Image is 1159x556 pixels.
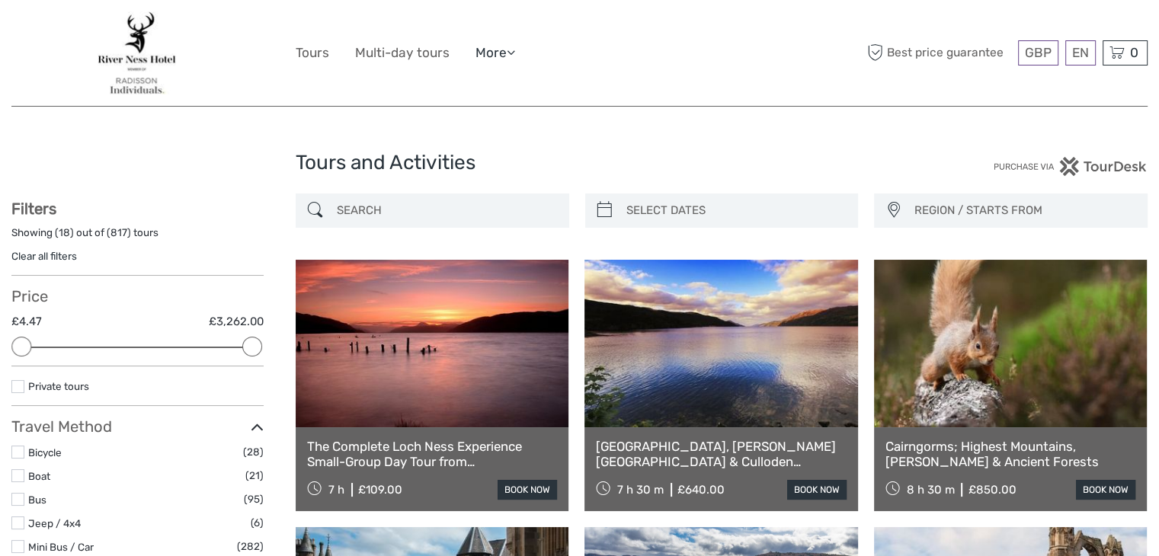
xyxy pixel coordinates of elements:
span: 7 h 30 m [617,483,664,497]
div: £640.00 [677,483,725,497]
input: SEARCH [331,197,562,224]
div: £109.00 [358,483,402,497]
span: (28) [243,443,264,461]
strong: Filters [11,200,56,218]
span: (6) [251,514,264,532]
span: (21) [245,467,264,484]
a: Clear all filters [11,250,77,262]
span: 7 h [328,483,344,497]
label: 18 [59,225,70,240]
a: Private tours [28,380,89,392]
a: Bicycle [28,446,62,459]
a: More [475,42,515,64]
a: Multi-day tours [355,42,450,64]
span: 8 h 30 m [906,483,954,497]
a: [GEOGRAPHIC_DATA], [PERSON_NAME][GEOGRAPHIC_DATA] & Culloden Battlefield [596,439,846,470]
a: Cairngorms; Highest Mountains, [PERSON_NAME] & Ancient Forests [885,439,1135,470]
a: book now [1076,480,1135,500]
span: GBP [1025,45,1052,60]
span: (95) [244,490,264,508]
a: Boat [28,470,50,482]
button: Open LiveChat chat widget [175,24,194,42]
a: Bus [28,494,46,506]
h3: Price [11,287,264,305]
span: (282) [237,538,264,555]
a: book now [498,480,557,500]
label: £4.47 [11,314,42,330]
a: The Complete Loch Ness Experience Small-Group Day Tour from [GEOGRAPHIC_DATA] [307,439,557,470]
a: book now [787,480,847,500]
span: Best price guarantee [863,40,1014,66]
label: £3,262.00 [209,314,264,330]
a: Tours [296,42,329,64]
button: REGION / STARTS FROM [908,198,1140,223]
p: We're away right now. Please check back later! [21,27,172,39]
div: EN [1065,40,1096,66]
h3: Travel Method [11,417,264,436]
div: Showing ( ) out of ( ) tours [11,225,264,249]
a: Jeep / 4x4 [28,517,81,529]
label: 817 [110,225,127,240]
h1: Tours and Activities [296,151,864,175]
div: £850.00 [968,483,1016,497]
img: 3291-065ce774-2bb8-4d36-ac00-65f65a84ed2e_logo_big.jpg [98,11,177,94]
a: Mini Bus / Car [28,541,94,553]
span: 0 [1128,45,1141,60]
input: SELECT DATES [620,197,851,224]
img: PurchaseViaTourDesk.png [993,157,1148,176]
